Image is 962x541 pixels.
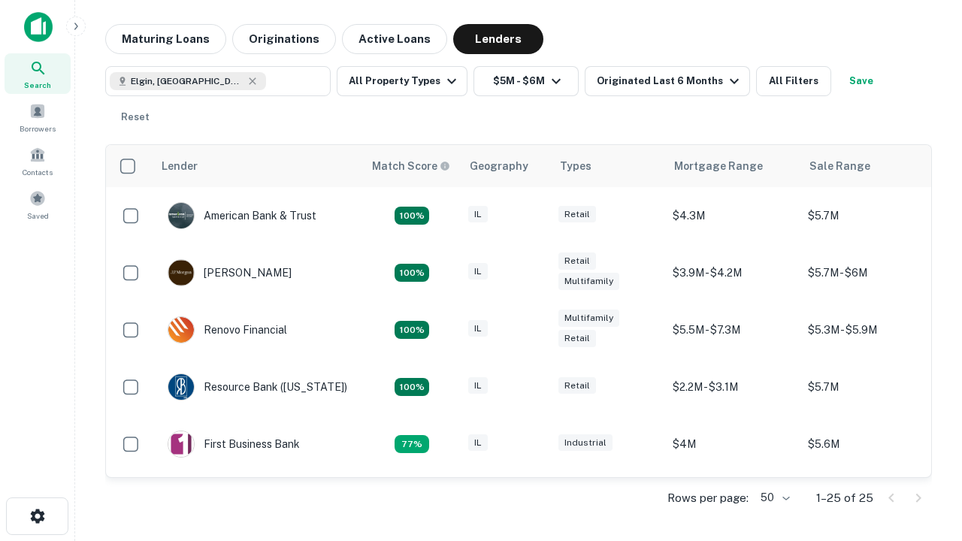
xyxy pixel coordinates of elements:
span: Elgin, [GEOGRAPHIC_DATA], [GEOGRAPHIC_DATA] [131,74,244,88]
td: $5.7M [800,358,936,416]
div: Matching Properties: 4, hasApolloMatch: undefined [395,378,429,396]
div: First Business Bank [168,431,300,458]
span: Saved [27,210,49,222]
div: Retail [558,206,596,223]
td: $3.9M - $4.2M [665,244,800,301]
img: picture [168,317,194,343]
th: Types [551,145,665,187]
div: Geography [470,157,528,175]
img: picture [168,203,194,228]
div: Matching Properties: 3, hasApolloMatch: undefined [395,435,429,453]
button: Originations [232,24,336,54]
div: Types [560,157,591,175]
td: $5.1M [800,473,936,530]
a: Contacts [5,141,71,181]
img: picture [168,260,194,286]
div: Lender [162,157,198,175]
span: Search [24,79,51,91]
th: Sale Range [800,145,936,187]
a: Borrowers [5,97,71,138]
td: $5.7M [800,187,936,244]
div: Matching Properties: 4, hasApolloMatch: undefined [395,321,429,339]
td: $5.6M [800,416,936,473]
td: $4.3M [665,187,800,244]
div: IL [468,377,488,394]
div: IL [468,206,488,223]
h6: Match Score [372,158,447,174]
button: Lenders [453,24,543,54]
div: American Bank & Trust [168,202,316,229]
img: capitalize-icon.png [24,12,53,42]
div: Matching Properties: 4, hasApolloMatch: undefined [395,264,429,282]
th: Capitalize uses an advanced AI algorithm to match your search with the best lender. The match sco... [363,145,461,187]
button: All Filters [756,66,831,96]
div: IL [468,320,488,337]
div: IL [468,434,488,452]
th: Lender [153,145,363,187]
div: Retail [558,377,596,394]
a: Search [5,53,71,94]
div: Resource Bank ([US_STATE]) [168,373,347,400]
div: Renovo Financial [168,316,287,343]
button: Maturing Loans [105,24,226,54]
div: Industrial [558,434,613,452]
div: Matching Properties: 7, hasApolloMatch: undefined [395,207,429,225]
div: Multifamily [558,310,619,327]
div: Sale Range [809,157,870,175]
div: Multifamily [558,273,619,290]
img: picture [168,431,194,457]
p: Rows per page: [667,489,749,507]
td: $5.7M - $6M [800,244,936,301]
div: IL [468,263,488,280]
div: Originated Last 6 Months [597,72,743,90]
div: Retail [558,252,596,270]
td: $3.1M [665,473,800,530]
button: Save your search to get updates of matches that match your search criteria. [837,66,885,96]
p: 1–25 of 25 [816,489,873,507]
div: [PERSON_NAME] [168,259,292,286]
button: Originated Last 6 Months [585,66,750,96]
button: Reset [111,102,159,132]
th: Mortgage Range [665,145,800,187]
td: $2.2M - $3.1M [665,358,800,416]
span: Borrowers [20,122,56,134]
div: Capitalize uses an advanced AI algorithm to match your search with the best lender. The match sco... [372,158,450,174]
button: Active Loans [342,24,447,54]
td: $5.5M - $7.3M [665,301,800,358]
div: 50 [755,487,792,509]
iframe: Chat Widget [887,373,962,445]
button: $5M - $6M [473,66,579,96]
button: All Property Types [337,66,467,96]
td: $4M [665,416,800,473]
img: picture [168,374,194,400]
th: Geography [461,145,551,187]
span: Contacts [23,166,53,178]
a: Saved [5,184,71,225]
td: $5.3M - $5.9M [800,301,936,358]
div: Retail [558,330,596,347]
div: Mortgage Range [674,157,763,175]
